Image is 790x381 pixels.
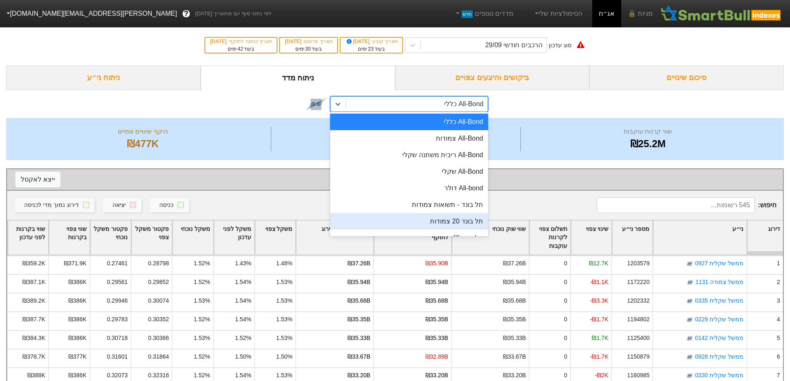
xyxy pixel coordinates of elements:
div: 0.29852 [148,278,169,286]
div: כניסה [159,201,173,210]
div: All-Bond שקלי [330,163,488,180]
div: Toggle SortBy [173,221,213,255]
span: חיפוש : [597,197,776,213]
div: 0.30718 [107,334,128,342]
div: 0.29561 [107,278,128,286]
div: 0.30352 [148,315,169,324]
div: Toggle SortBy [530,221,570,255]
div: בעוד ימים [345,45,398,53]
a: הסימולציות שלי [530,5,586,22]
div: -₪3.3K [590,296,608,305]
div: ₪1.7K [592,334,608,342]
div: 0 [564,334,567,342]
div: 0 [564,371,567,380]
div: 1203579 [627,259,649,268]
button: דירוג נמוך מדי לכניסה [15,198,95,213]
div: ₪35.90B [425,259,448,268]
img: tase link [685,335,694,343]
a: ממשל שקלית 0330 [695,372,744,379]
div: ₪35.68B [503,296,526,305]
div: Toggle SortBy [374,221,451,255]
div: All-Bond כללי [444,99,484,109]
span: [DATE] [210,39,228,44]
div: Toggle SortBy [49,221,89,255]
img: tase link [685,372,694,380]
div: ₪35.33B [425,334,448,342]
div: 1150879 [627,352,649,361]
div: סיכום שינויים [589,66,784,90]
div: ניתוח ני״ע [6,66,201,90]
div: 1.52% [194,259,210,268]
div: ₪37.26B [503,259,526,268]
div: 1.53% [276,278,292,286]
div: Toggle SortBy [653,221,746,255]
div: 0.28798 [148,259,169,268]
div: ₪35.68B [425,296,448,305]
a: ממשל שקלית 0335 [695,297,744,304]
div: תאריך כניסה לתוקף : [209,38,272,45]
div: Toggle SortBy [612,221,652,255]
div: ₪386K [68,315,86,324]
div: 1.53% [276,334,292,342]
div: ₪386K [68,296,86,305]
div: 6 [777,352,780,361]
span: חדש [462,10,473,18]
div: 1.52% [194,371,210,380]
div: ₪477K [17,136,269,151]
div: ₪378.7K [22,352,45,361]
div: 2 [777,278,780,286]
span: ? [184,8,188,19]
div: סוג עדכון [549,41,571,50]
div: ₪33.20B [503,371,526,380]
div: 4 [777,315,780,324]
div: 1160985 [627,371,649,380]
div: Toggle SortBy [571,221,611,255]
div: ₪387.1K [22,278,45,286]
a: ממשל צמודה 1131 [695,279,744,285]
div: 1.52% [235,334,251,342]
div: תל בונד 40 צמודות [330,230,488,246]
button: כניסה [150,198,189,213]
div: 7 [777,371,780,380]
div: מספר ניירות ערך [273,127,518,136]
div: 0 [564,296,567,305]
div: 1125400 [627,334,649,342]
div: ₪35.94B [348,278,370,286]
div: 1.54% [235,315,251,324]
div: ₪35.94B [503,278,526,286]
div: ₪32.89B [425,352,448,361]
div: 0.32073 [107,371,128,380]
div: All-Bond כללי [330,114,488,130]
a: ממשל שקלית 0229 [695,316,744,323]
div: ₪388K [27,371,45,380]
div: ₪386K [68,334,86,342]
div: ₪12.7K [589,259,608,268]
div: 5 [777,334,780,342]
div: ₪35.33B [348,334,370,342]
div: Toggle SortBy [214,221,254,255]
div: 1.53% [276,371,292,380]
div: שינוי צפוי לפי נייר ערך [15,173,775,186]
div: ₪386K [68,371,86,380]
div: שווי קרנות עוקבות [523,127,773,136]
div: ₪359.2K [22,259,45,268]
a: ממשל שקלית 0928 [695,353,744,360]
div: יציאה [112,201,126,210]
div: ₪386K [68,278,86,286]
div: 1.54% [235,278,251,286]
div: -₪1.7K [590,315,608,324]
div: 542 [273,136,518,151]
div: 0 [564,259,567,268]
div: 0.31864 [148,352,169,361]
span: לפי נתוני סוף יום מתאריך [DATE] [195,10,271,18]
div: 0.30074 [148,296,169,305]
div: 0 [564,315,567,324]
img: tase link [685,353,694,362]
div: תאריך קובע : [345,38,398,45]
div: 0.29783 [107,315,128,324]
div: ₪35.33B [503,334,526,342]
div: 1.52% [194,278,210,286]
button: יציאה [103,198,141,213]
div: 0.29946 [107,296,128,305]
div: 1172220 [627,278,649,286]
